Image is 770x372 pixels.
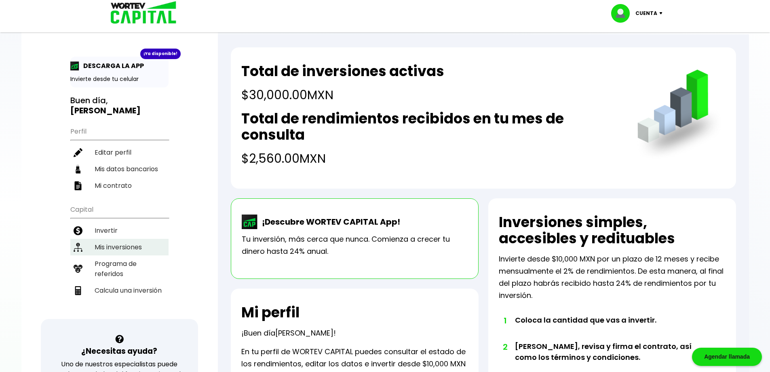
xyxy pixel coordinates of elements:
[140,49,181,59] div: ¡Ya disponible!
[70,122,169,194] ul: Perfil
[499,214,726,247] h2: Inversiones simples, accesibles y redituables
[70,75,169,83] p: Invierte desde tu celular
[275,328,333,338] span: [PERSON_NAME]
[81,345,157,357] h3: ¿Necesitas ayuda?
[258,216,400,228] p: ¡Descubre WORTEV CAPITAL App!
[503,315,507,327] span: 1
[241,86,444,104] h4: $30,000.00 MXN
[74,286,82,295] img: calculadora-icon.17d418c4.svg
[242,215,258,229] img: wortev-capital-app-icon
[503,341,507,353] span: 2
[634,70,726,162] img: grafica.516fef24.png
[241,304,300,321] h2: Mi perfil
[79,61,144,71] p: DESCARGA LA APP
[70,255,169,282] a: Programa de referidos
[74,226,82,235] img: invertir-icon.b3b967d7.svg
[241,111,621,143] h2: Total de rendimientos recibidos en tu mes de consulta
[657,12,668,15] img: icon-down
[74,181,82,190] img: contrato-icon.f2db500c.svg
[70,105,141,116] b: [PERSON_NAME]
[635,7,657,19] p: Cuenta
[74,243,82,252] img: inversiones-icon.6695dc30.svg
[74,165,82,174] img: datos-icon.10cf9172.svg
[692,348,762,366] div: Agendar llamada
[74,264,82,273] img: recomiendanos-icon.9b8e9327.svg
[70,200,169,319] ul: Capital
[70,144,169,161] a: Editar perfil
[70,62,79,70] img: app-icon
[499,253,726,302] p: Invierte desde $10,000 MXN por un plazo de 12 meses y recibe mensualmente el 2% de rendimientos. ...
[74,148,82,157] img: editar-icon.952d3147.svg
[70,239,169,255] a: Mis inversiones
[241,63,444,79] h2: Total de inversiones activas
[242,233,468,257] p: Tu inversión, más cerca que nunca. Comienza a crecer tu dinero hasta 24% anual.
[70,222,169,239] a: Invertir
[70,282,169,299] a: Calcula una inversión
[611,4,635,23] img: profile-image
[70,161,169,177] a: Mis datos bancarios
[241,149,621,168] h4: $2,560.00 MXN
[241,327,336,339] p: ¡Buen día !
[70,177,169,194] a: Mi contrato
[515,315,703,341] li: Coloca la cantidad que vas a invertir.
[70,96,169,116] h3: Buen día,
